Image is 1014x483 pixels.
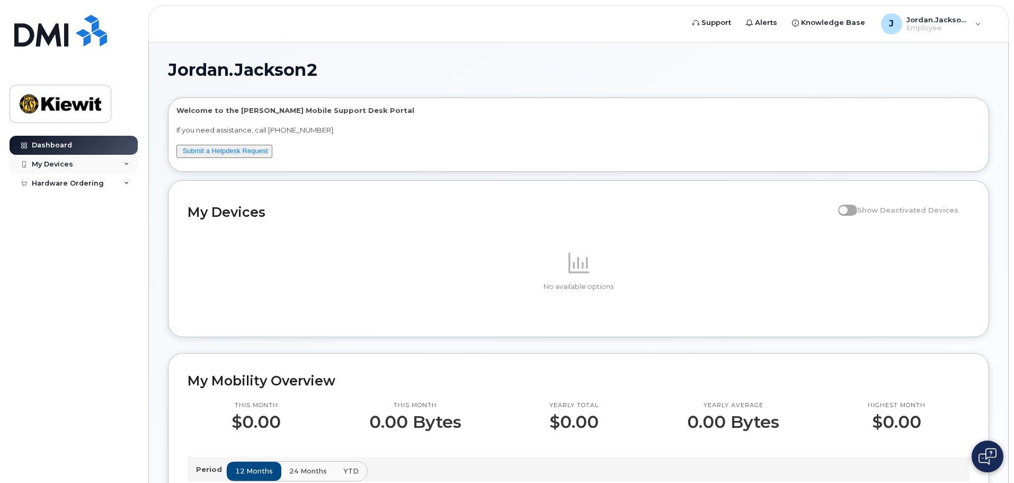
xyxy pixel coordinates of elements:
[232,401,281,410] p: This month
[188,282,969,292] p: No available options
[188,204,833,220] h2: My Devices
[979,448,997,465] img: Open chat
[868,401,926,410] p: Highest month
[183,147,268,155] a: Submit a Helpdesk Request
[549,401,599,410] p: Yearly total
[176,125,981,135] p: If you need assistance, call [PHONE_NUMBER]
[838,200,847,208] input: Show Deactivated Devices
[549,412,599,432] p: $0.00
[343,466,359,476] span: YTD
[232,412,281,432] p: $0.00
[868,412,926,432] p: $0.00
[687,412,779,432] p: 0.00 Bytes
[289,466,327,476] span: 24 months
[168,62,318,78] span: Jordan.Jackson2
[369,401,461,410] p: This month
[687,401,779,410] p: Yearly average
[369,412,461,432] p: 0.00 Bytes
[188,373,969,389] h2: My Mobility Overview
[857,206,958,214] span: Show Deactivated Devices
[196,464,226,475] p: Period
[176,145,272,158] button: Submit a Helpdesk Request
[176,106,981,116] p: Welcome to the [PERSON_NAME] Mobile Support Desk Portal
